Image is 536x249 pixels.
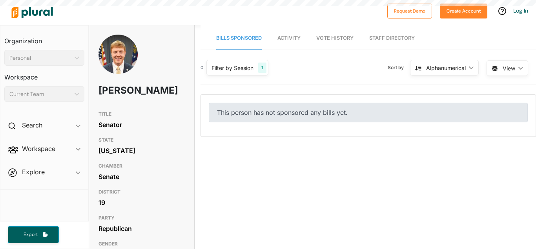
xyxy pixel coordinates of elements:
div: 19 [98,197,185,208]
a: Create Account [440,6,487,15]
div: Alphanumerical [426,64,466,72]
a: Bills Sponsored [216,27,262,50]
div: Senator [98,119,185,131]
h2: Search [22,121,42,129]
button: Request Demo [387,4,432,18]
div: This person has not sponsored any bills yet. [209,103,528,122]
span: Vote History [316,35,354,41]
h1: [PERSON_NAME] [98,79,150,102]
h3: TITLE [98,109,185,119]
span: View [503,64,515,72]
button: Export [8,226,59,243]
div: Republican [98,223,185,234]
span: Export [18,231,43,238]
span: Sort by [388,64,410,71]
h3: GENDER [98,239,185,249]
a: Log In [513,7,528,14]
h3: Workspace [4,66,84,83]
div: 0 [201,64,204,71]
div: Filter by Session [211,64,253,72]
div: Current Team [9,90,71,98]
a: Staff Directory [369,27,415,50]
div: 1 [258,63,266,73]
span: Activity [277,35,301,41]
span: Bills Sponsored [216,35,262,41]
img: Headshot of Blake Tillery [98,35,138,94]
div: Personal [9,54,71,62]
div: [US_STATE] [98,145,185,157]
h3: CHAMBER [98,161,185,171]
a: Activity [277,27,301,50]
div: Senate [98,171,185,183]
a: Vote History [316,27,354,50]
button: Create Account [440,4,487,18]
h3: STATE [98,135,185,145]
h3: Organization [4,30,84,47]
a: Request Demo [387,6,432,15]
h3: DISTRICT [98,187,185,197]
h3: PARTY [98,213,185,223]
